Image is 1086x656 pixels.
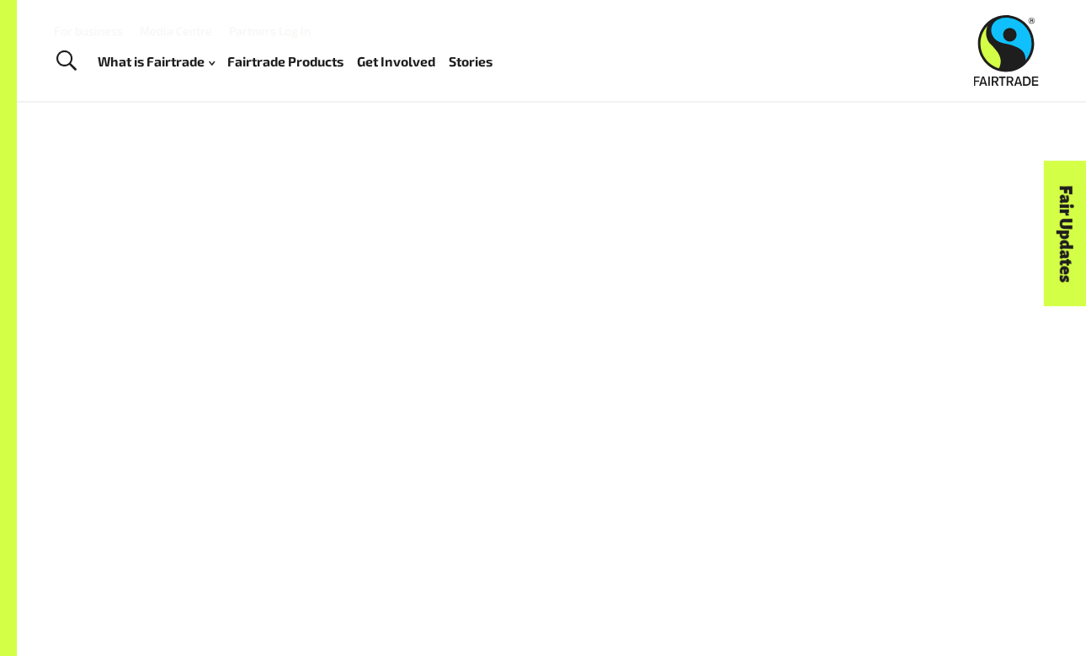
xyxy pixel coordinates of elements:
a: What is Fairtrade [98,50,215,74]
a: Toggle Search [45,40,87,82]
a: Partners Log In [229,24,311,38]
a: Media Centre [140,24,212,38]
a: Stories [449,50,492,74]
a: Get Involved [357,50,435,74]
a: For business [54,24,123,38]
a: Fairtrade Products [227,50,343,74]
img: Fairtrade Australia New Zealand logo [974,15,1039,86]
